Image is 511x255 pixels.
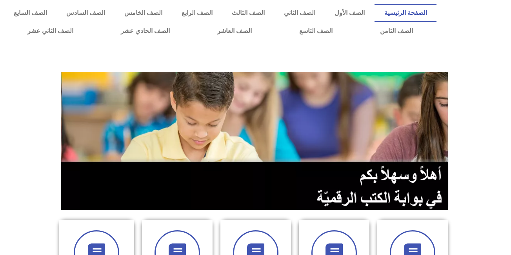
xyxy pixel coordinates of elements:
[4,22,97,40] a: الصف الثاني عشر
[375,4,436,22] a: الصفحة الرئيسية
[172,4,222,22] a: الصف الرابع
[4,4,56,22] a: الصف السابع
[222,4,275,22] a: الصف الثالث
[325,4,375,22] a: الصف الأول
[115,4,172,22] a: الصف الخامس
[97,22,194,40] a: الصف الحادي عشر
[275,4,325,22] a: الصف الثاني
[194,22,276,40] a: الصف العاشر
[276,22,356,40] a: الصف التاسع
[56,4,115,22] a: الصف السادس
[356,22,436,40] a: الصف الثامن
